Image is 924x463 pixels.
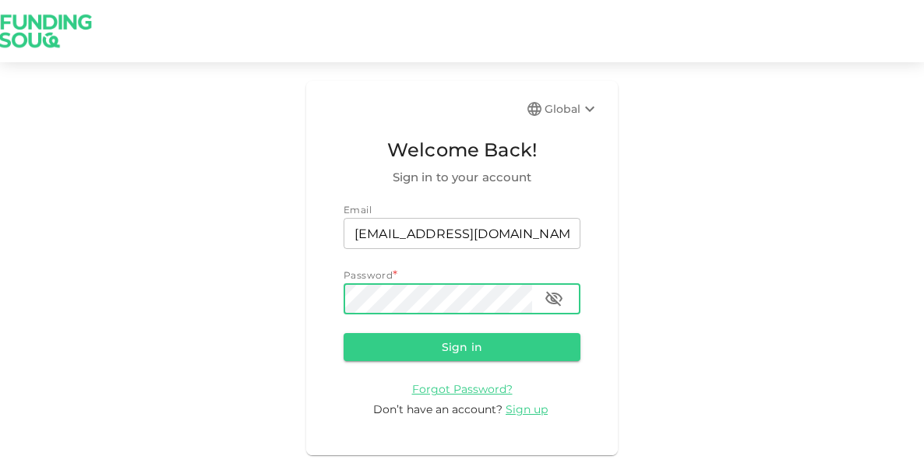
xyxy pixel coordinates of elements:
[344,135,580,165] span: Welcome Back!
[373,402,503,416] span: Don’t have an account?
[344,168,580,187] span: Sign in to your account
[506,402,548,416] span: Sign up
[344,218,580,249] input: email
[344,333,580,361] button: Sign in
[545,100,599,118] div: Global
[344,204,372,216] span: Email
[412,381,513,396] a: Forgot Password?
[344,269,393,281] span: Password
[344,283,532,314] input: password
